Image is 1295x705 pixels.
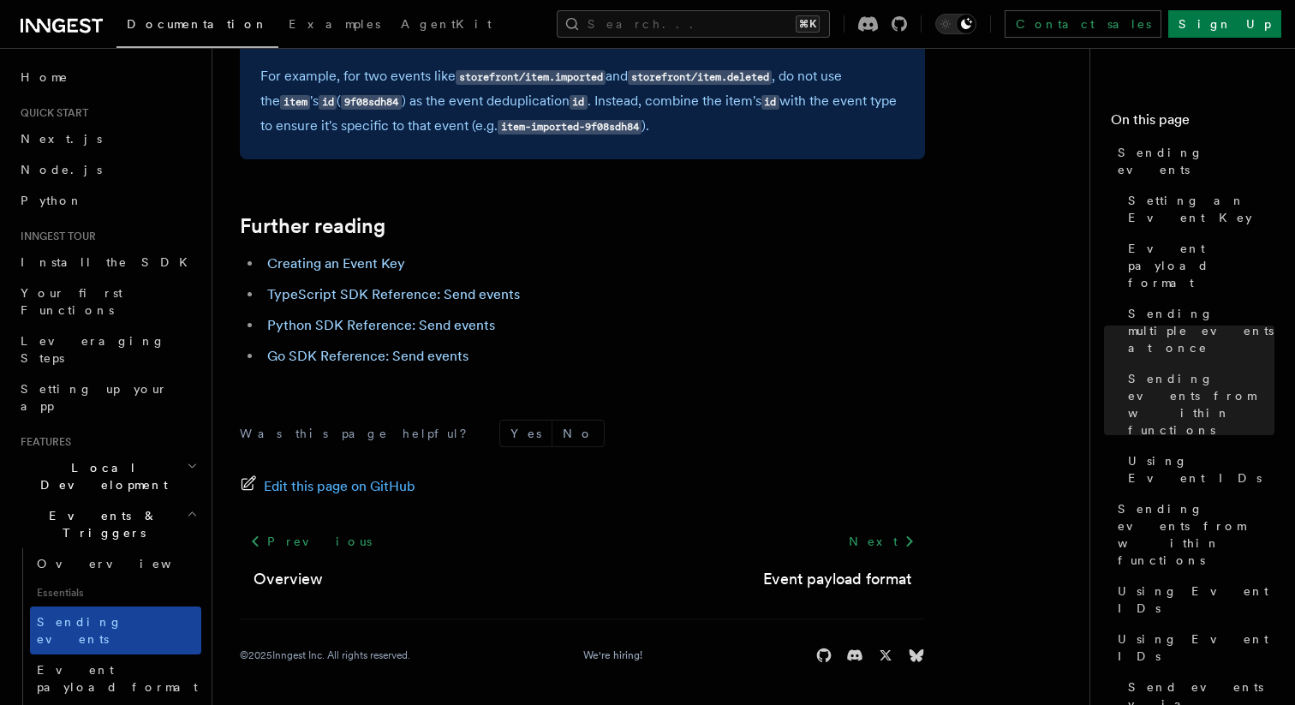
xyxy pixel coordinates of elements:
[267,348,468,364] a: Go SDK Reference: Send events
[14,123,201,154] a: Next.js
[14,106,88,120] span: Quick start
[1121,185,1274,233] a: Setting an Event Key
[289,17,380,31] span: Examples
[278,5,391,46] a: Examples
[1118,630,1274,665] span: Using Event IDs
[557,10,830,38] button: Search...⌘K
[1111,110,1274,137] h4: On this page
[341,95,401,110] code: 9f08sdh84
[240,648,410,662] div: © 2025 Inngest Inc. All rights reserved.
[21,132,102,146] span: Next.js
[14,452,201,500] button: Local Development
[267,317,495,333] a: Python SDK Reference: Send events
[14,373,201,421] a: Setting up your app
[935,14,976,34] button: Toggle dark mode
[1111,137,1274,185] a: Sending events
[14,247,201,278] a: Install the SDK
[30,606,201,654] a: Sending events
[1128,192,1274,226] span: Setting an Event Key
[240,475,415,499] a: Edit this page on GitHub
[628,70,772,85] code: storefront/item.deleted
[21,194,83,207] span: Python
[319,95,337,110] code: id
[30,548,201,579] a: Overview
[14,500,201,548] button: Events & Triggers
[1128,452,1274,487] span: Using Event IDs
[761,95,779,110] code: id
[14,507,187,541] span: Events & Triggers
[14,435,71,449] span: Features
[240,214,385,238] a: Further reading
[30,579,201,606] span: Essentials
[37,615,122,646] span: Sending events
[401,17,492,31] span: AgentKit
[280,95,310,110] code: item
[838,526,925,557] a: Next
[116,5,278,48] a: Documentation
[267,286,520,302] a: TypeScript SDK Reference: Send events
[391,5,502,46] a: AgentKit
[583,648,642,662] a: We're hiring!
[456,70,606,85] code: storefront/item.imported
[240,425,479,442] p: Was this page helpful?
[570,95,588,110] code: id
[14,326,201,373] a: Leveraging Steps
[1118,583,1274,617] span: Using Event IDs
[267,255,405,272] a: Creating an Event Key
[260,64,904,139] p: For example, for two events like and , do not use the 's ( ) as the event deduplication . Instead...
[264,475,415,499] span: Edit this page on GitHub
[1111,576,1274,624] a: Using Event IDs
[1121,233,1274,298] a: Event payload format
[14,459,187,493] span: Local Development
[14,185,201,216] a: Python
[14,154,201,185] a: Node.js
[1121,298,1274,363] a: Sending multiple events at once
[1111,493,1274,576] a: Sending events from within functions
[552,421,604,446] button: No
[21,163,102,176] span: Node.js
[37,663,198,694] span: Event payload format
[240,526,381,557] a: Previous
[127,17,268,31] span: Documentation
[1128,370,1274,439] span: Sending events from within functions
[1005,10,1161,38] a: Contact sales
[21,382,168,413] span: Setting up your app
[1121,363,1274,445] a: Sending events from within functions
[1118,144,1274,178] span: Sending events
[500,421,552,446] button: Yes
[21,334,165,365] span: Leveraging Steps
[1168,10,1281,38] a: Sign Up
[37,557,213,571] span: Overview
[21,286,122,317] span: Your first Functions
[30,654,201,702] a: Event payload format
[21,69,69,86] span: Home
[21,255,198,269] span: Install the SDK
[1121,445,1274,493] a: Using Event IDs
[1118,500,1274,569] span: Sending events from within functions
[14,230,96,243] span: Inngest tour
[498,120,642,134] code: item-imported-9f08sdh84
[1128,240,1274,291] span: Event payload format
[1111,624,1274,672] a: Using Event IDs
[254,567,323,591] a: Overview
[796,15,820,33] kbd: ⌘K
[14,278,201,326] a: Your first Functions
[14,62,201,93] a: Home
[763,567,911,591] a: Event payload format
[1128,305,1274,356] span: Sending multiple events at once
